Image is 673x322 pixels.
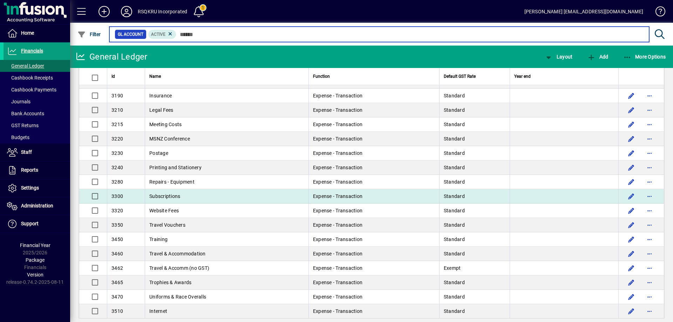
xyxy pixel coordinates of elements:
span: Standard [444,165,465,170]
span: Expense - Transaction [313,308,362,314]
span: Budgets [7,135,29,140]
div: RSQKRU Incorporated [138,6,187,17]
span: Travel & Accomm (no GST) [149,265,209,271]
button: More options [644,277,655,288]
span: Cashbook Payments [7,87,56,93]
button: Edit [626,248,637,259]
span: 3350 [111,222,123,228]
span: Settings [21,185,39,191]
span: More Options [623,54,666,60]
button: Edit [626,191,637,202]
a: Journals [4,96,70,108]
span: Expense - Transaction [313,122,362,127]
button: Edit [626,205,637,216]
span: Administration [21,203,53,208]
a: Support [4,215,70,233]
span: Standard [444,208,465,213]
span: Standard [444,136,465,142]
span: General Ledger [7,63,44,69]
span: Financial Year [20,242,50,248]
span: 3230 [111,150,123,156]
span: Active [151,32,165,37]
button: Edit [626,162,637,173]
button: Add [93,5,115,18]
button: Edit [626,234,637,245]
div: Id [111,73,141,80]
span: Standard [444,251,465,256]
span: Cashbook Receipts [7,75,53,81]
span: Expense - Transaction [313,193,362,199]
span: Legal Fees [149,107,174,113]
span: Repairs - Equipment [149,179,195,185]
button: More options [644,291,655,302]
span: 3450 [111,237,123,242]
span: Standard [444,308,465,314]
span: Year end [514,73,531,80]
span: Expense - Transaction [313,165,362,170]
a: Bank Accounts [4,108,70,119]
span: Home [21,30,34,36]
button: Edit [626,90,637,101]
button: Edit [626,219,637,231]
button: More options [644,133,655,144]
span: Expense - Transaction [313,150,362,156]
a: Settings [4,179,70,197]
span: MSNZ Conference [149,136,190,142]
span: Website Fees [149,208,179,213]
button: More options [644,219,655,231]
span: Uniforms & Race Overalls [149,294,206,300]
span: 3510 [111,308,123,314]
span: Travel Vouchers [149,222,185,228]
span: 3210 [111,107,123,113]
span: Filter [77,32,101,37]
button: More options [644,104,655,116]
span: Standard [444,122,465,127]
button: More options [644,119,655,130]
button: More options [644,76,655,87]
span: Standard [444,179,465,185]
span: 3215 [111,122,123,127]
div: [PERSON_NAME] [EMAIL_ADDRESS][DOMAIN_NAME] [524,6,643,17]
a: Cashbook Receipts [4,72,70,84]
span: Standard [444,280,465,285]
a: Knowledge Base [650,1,664,24]
button: Filter [76,28,103,41]
a: GST Returns [4,119,70,131]
button: Edit [626,176,637,187]
span: Expense - Transaction [313,107,362,113]
span: Exempt [444,265,461,271]
a: Reports [4,162,70,179]
button: More options [644,262,655,274]
button: Edit [626,306,637,317]
span: GL Account [118,31,143,38]
span: Expense - Transaction [313,222,362,228]
span: Travel & Accommodation [149,251,206,256]
button: Edit [626,76,637,87]
span: Standard [444,294,465,300]
span: Staff [21,149,32,155]
span: Internet [149,308,167,314]
a: Home [4,25,70,42]
a: Administration [4,197,70,215]
span: Expense - Transaction [313,265,362,271]
button: Add [585,50,610,63]
span: Expense - Transaction [313,294,362,300]
span: Standard [444,107,465,113]
mat-chip: Activation Status: Active [148,30,176,39]
button: More options [644,234,655,245]
span: Bank Accounts [7,111,44,116]
span: Standard [444,222,465,228]
span: Expense - Transaction [313,251,362,256]
span: 3470 [111,294,123,300]
span: Printing and Stationery [149,165,202,170]
button: More options [644,90,655,101]
span: Expense - Transaction [313,136,362,142]
span: Function [313,73,330,80]
span: Add [587,54,608,60]
span: Financials [21,48,43,54]
span: 3462 [111,265,123,271]
span: Standard [444,93,465,98]
span: GST Returns [7,123,39,128]
button: Edit [626,133,637,144]
span: Insurance [149,93,172,98]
